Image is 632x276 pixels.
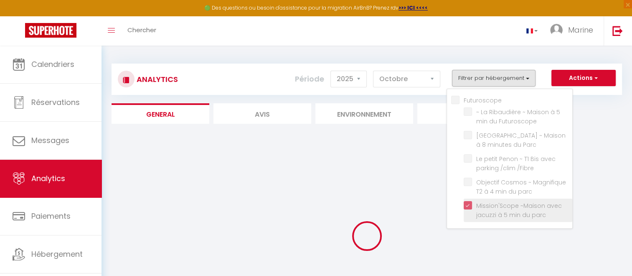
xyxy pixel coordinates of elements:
li: Marché [417,103,515,124]
span: Réservations [31,97,80,107]
span: Hébergement [31,249,83,259]
button: Actions [551,70,616,87]
img: logout [612,26,623,36]
a: ... Marine [544,16,604,46]
label: Période [295,70,324,88]
span: Paiements [31,211,71,221]
span: Chercher [127,26,156,34]
li: Avis [213,103,311,124]
span: Objectif Cosmos ~ Magnifique T2 à 4 min du parc [476,178,566,196]
span: Calendriers [31,59,74,69]
span: [GEOGRAPHIC_DATA] ~ Maison à 8 minutes du Parc [476,131,566,149]
img: Super Booking [25,23,76,38]
span: Mission'Scope ~Maison avec jacuzzi à 5 min du parc [476,202,562,219]
span: Le petit Penon ~ T1 Bis avec parking /clim /Fibre [476,155,556,172]
img: ... [550,24,563,36]
a: >>> ICI <<<< [398,4,428,11]
span: Marine [568,25,593,35]
button: Filtrer par hébergement [452,70,536,87]
h3: Analytics [135,70,178,89]
span: Messages [31,135,69,146]
span: Analytics [31,173,65,184]
li: General [112,103,209,124]
a: Chercher [121,16,162,46]
span: ~ La Ribaudière ~ Maison à 5 min du Futuroscope [476,108,560,125]
li: Environnement [315,103,413,124]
